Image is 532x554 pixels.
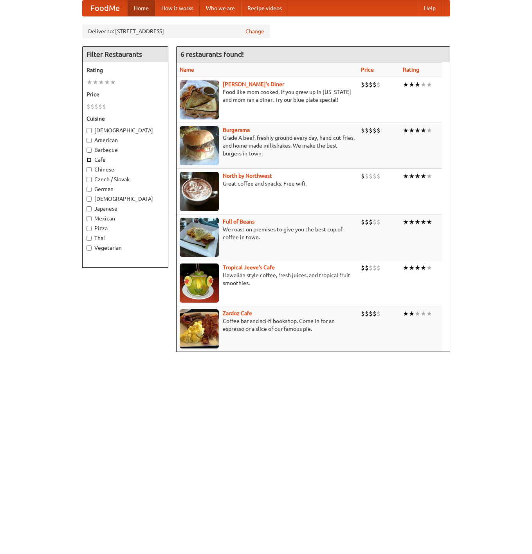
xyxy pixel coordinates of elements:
[128,0,155,16] a: Home
[426,218,432,226] li: ★
[200,0,241,16] a: Who we are
[361,309,365,318] li: $
[87,205,164,213] label: Japanese
[409,309,415,318] li: ★
[365,218,369,226] li: $
[361,126,365,135] li: $
[104,78,110,87] li: ★
[377,218,381,226] li: $
[223,173,272,179] a: North by Northwest
[369,263,373,272] li: $
[403,172,409,180] li: ★
[180,67,194,73] a: Name
[403,67,419,73] a: Rating
[241,0,288,16] a: Recipe videos
[110,78,116,87] li: ★
[180,80,219,119] img: sallys.jpg
[155,0,200,16] a: How it works
[409,218,415,226] li: ★
[87,195,164,203] label: [DEMOGRAPHIC_DATA]
[373,126,377,135] li: $
[87,126,164,134] label: [DEMOGRAPHIC_DATA]
[87,138,92,143] input: American
[409,263,415,272] li: ★
[87,102,90,111] li: $
[223,264,275,271] a: Tropical Jeeve's Cafe
[98,102,102,111] li: $
[223,81,284,87] a: [PERSON_NAME]'s Diner
[369,218,373,226] li: $
[102,102,106,111] li: $
[87,206,92,211] input: Japanese
[426,263,432,272] li: ★
[92,78,98,87] li: ★
[403,309,409,318] li: ★
[180,271,355,287] p: Hawaiian style coffee, fresh juices, and tropical fruit smoothies.
[426,80,432,89] li: ★
[223,218,254,225] a: Full of Beans
[420,309,426,318] li: ★
[409,126,415,135] li: ★
[377,126,381,135] li: $
[361,80,365,89] li: $
[87,244,164,252] label: Vegetarian
[223,310,252,316] a: Zardoz Cafe
[87,177,92,182] input: Czech / Slovak
[87,66,164,74] h5: Rating
[361,218,365,226] li: $
[180,88,355,104] p: Food like mom cooked, if you grew up in [US_STATE] and mom ran a diner. Try our blue plate special!
[180,218,219,257] img: beans.jpg
[87,90,164,98] h5: Price
[87,167,92,172] input: Chinese
[361,263,365,272] li: $
[180,172,219,211] img: north.jpg
[420,126,426,135] li: ★
[180,180,355,188] p: Great coffee and snacks. Free wifi.
[87,128,92,133] input: [DEMOGRAPHIC_DATA]
[373,309,377,318] li: $
[418,0,442,16] a: Help
[373,263,377,272] li: $
[365,263,369,272] li: $
[94,102,98,111] li: $
[420,80,426,89] li: ★
[87,166,164,173] label: Chinese
[409,172,415,180] li: ★
[87,236,92,241] input: Thai
[87,224,164,232] label: Pizza
[223,127,250,133] a: Burgerama
[87,197,92,202] input: [DEMOGRAPHIC_DATA]
[87,175,164,183] label: Czech / Slovak
[180,317,355,333] p: Coffee bar and sci-fi bookshop. Come in for an espresso or a slice of our famous pie.
[87,216,92,221] input: Mexican
[87,78,92,87] li: ★
[365,309,369,318] li: $
[87,156,164,164] label: Cafe
[180,226,355,241] p: We roast on premises to give you the best cup of coffee in town.
[369,80,373,89] li: $
[415,172,420,180] li: ★
[420,218,426,226] li: ★
[415,309,420,318] li: ★
[87,226,92,231] input: Pizza
[377,172,381,180] li: $
[180,263,219,303] img: jeeves.jpg
[420,172,426,180] li: ★
[415,80,420,89] li: ★
[180,51,244,58] ng-pluralize: 6 restaurants found!
[83,47,168,62] h4: Filter Restaurants
[377,309,381,318] li: $
[361,172,365,180] li: $
[87,148,92,153] input: Barbecue
[245,27,264,35] a: Change
[403,126,409,135] li: ★
[365,126,369,135] li: $
[87,245,92,251] input: Vegetarian
[82,24,270,38] div: Deliver to: [STREET_ADDRESS]
[180,309,219,348] img: zardoz.jpg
